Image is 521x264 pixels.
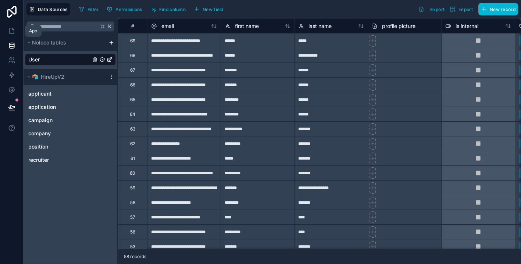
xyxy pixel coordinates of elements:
[308,22,332,30] span: last name
[159,7,186,12] span: Find column
[130,38,135,44] div: 69
[26,3,70,15] button: Data Sources
[130,229,135,235] div: 56
[458,7,473,12] span: Import
[130,200,135,206] div: 58
[456,22,478,30] span: is internal
[382,22,415,30] span: profile picture
[115,7,142,12] span: Permissions
[107,24,113,29] span: K
[124,254,146,260] span: 58 records
[104,4,144,15] button: Permissions
[430,7,445,12] span: Export
[475,3,518,15] a: New record
[130,185,135,191] div: 59
[203,7,224,12] span: New field
[490,7,515,12] span: New record
[161,22,174,30] span: email
[478,3,518,15] button: New record
[416,3,447,15] button: Export
[104,4,147,15] a: Permissions
[130,111,135,117] div: 64
[130,141,135,147] div: 62
[235,22,259,30] span: first name
[88,7,99,12] span: Filter
[191,4,226,15] button: New field
[130,97,135,103] div: 65
[76,4,101,15] button: Filter
[130,82,135,88] div: 66
[130,170,135,176] div: 60
[29,28,37,34] div: App
[130,244,135,250] div: 53
[130,53,135,58] div: 68
[447,3,475,15] button: Import
[130,126,135,132] div: 63
[148,4,188,15] button: Find column
[130,214,135,220] div: 57
[131,156,135,161] div: 61
[130,67,135,73] div: 67
[38,7,68,12] span: Data Sources
[124,23,142,29] div: #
